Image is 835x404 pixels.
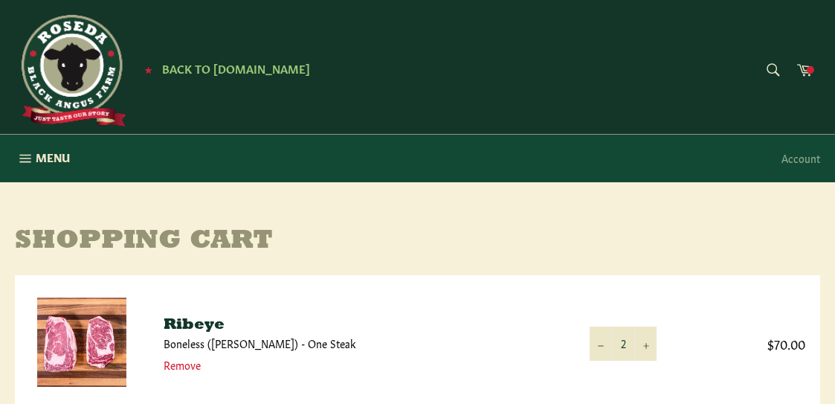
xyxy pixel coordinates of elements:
img: Ribeye - Boneless (Delmonico) - One Steak [37,298,126,387]
button: Reduce item quantity by one [590,327,612,360]
a: ★ Back to [DOMAIN_NAME] [137,63,310,75]
h1: Shopping Cart [15,227,820,257]
a: Account [774,136,828,180]
span: Menu [36,150,70,165]
span: ★ [144,63,152,75]
a: Remove [164,357,201,372]
span: Back to [DOMAIN_NAME] [162,60,310,76]
img: Roseda Beef [15,15,126,126]
span: $70.00 [686,335,805,352]
button: Increase item quantity by one [634,327,657,360]
p: Boneless ([PERSON_NAME]) - One Steak [164,336,560,350]
a: Ribeye [164,318,225,333]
